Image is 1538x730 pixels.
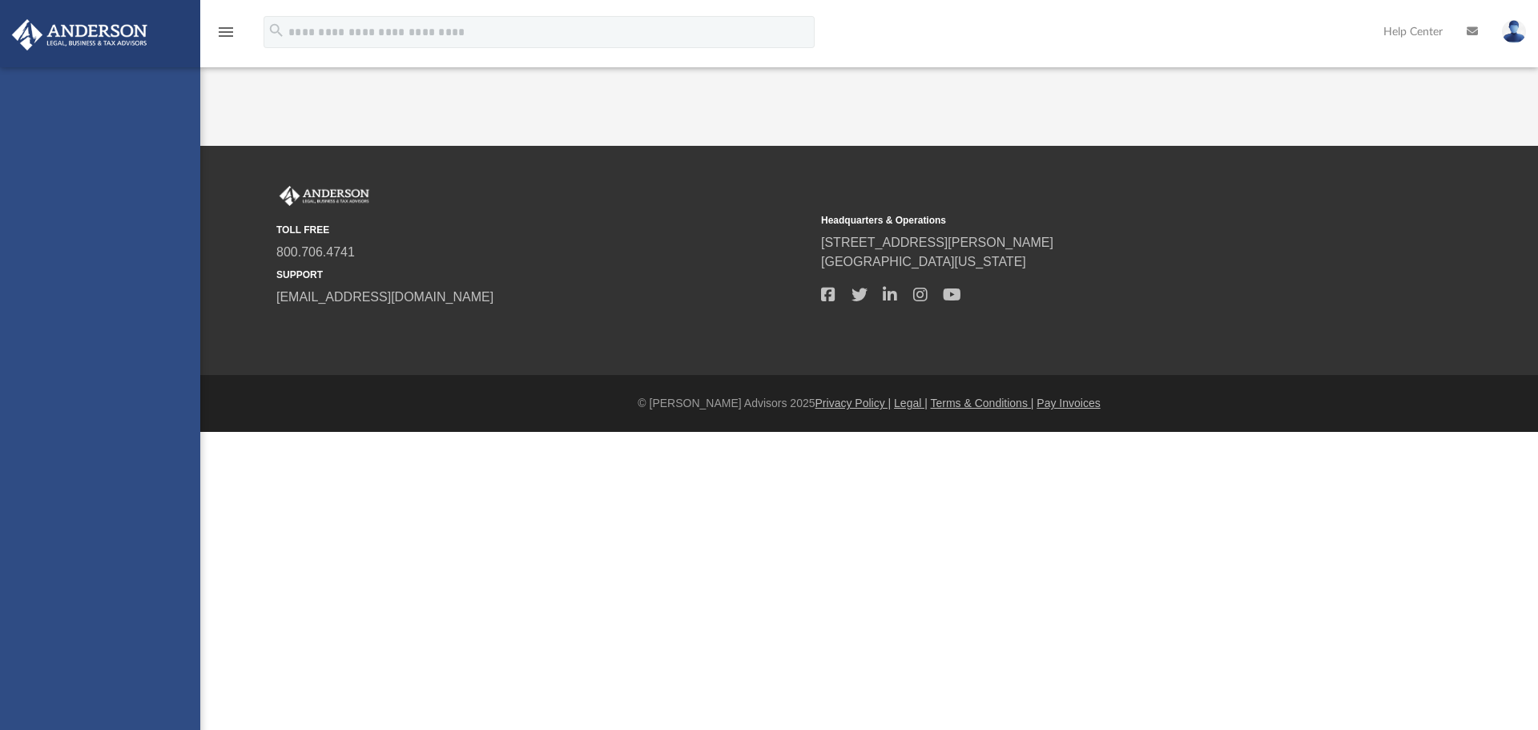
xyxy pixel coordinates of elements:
img: Anderson Advisors Platinum Portal [7,19,152,50]
a: Pay Invoices [1037,397,1100,409]
a: Terms & Conditions | [931,397,1034,409]
div: © [PERSON_NAME] Advisors 2025 [200,395,1538,412]
a: [GEOGRAPHIC_DATA][US_STATE] [821,255,1026,268]
img: Anderson Advisors Platinum Portal [276,186,372,207]
i: menu [216,22,236,42]
img: User Pic [1502,20,1526,43]
small: TOLL FREE [276,223,810,237]
a: Legal | [894,397,928,409]
i: search [268,22,285,39]
small: Headquarters & Operations [821,213,1355,228]
a: [EMAIL_ADDRESS][DOMAIN_NAME] [276,290,493,304]
a: Privacy Policy | [815,397,892,409]
a: [STREET_ADDRESS][PERSON_NAME] [821,236,1053,249]
small: SUPPORT [276,268,810,282]
a: menu [216,30,236,42]
a: 800.706.4741 [276,245,355,259]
